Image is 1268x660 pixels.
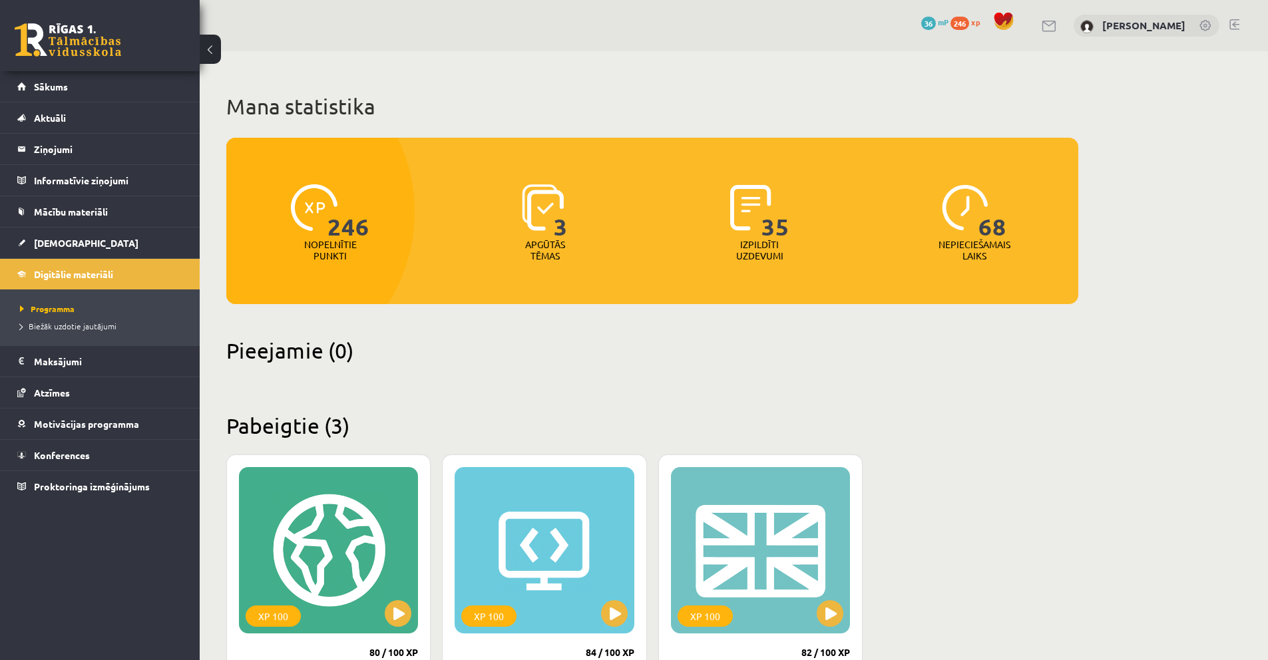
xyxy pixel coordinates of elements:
[522,184,564,231] img: icon-learned-topics-4a711ccc23c960034f471b6e78daf4a3bad4a20eaf4de84257b87e66633f6470.svg
[17,471,183,502] a: Proktoringa izmēģinājums
[34,480,150,492] span: Proktoringa izmēģinājums
[921,17,936,30] span: 36
[17,346,183,377] a: Maksājumi
[951,17,986,27] a: 246 xp
[226,337,1078,363] h2: Pieejamie (0)
[20,321,116,331] span: Biežāk uzdotie jautājumi
[942,184,988,231] img: icon-clock-7be60019b62300814b6bd22b8e044499b485619524d84068768e800edab66f18.svg
[226,412,1078,438] h2: Pabeigtie (3)
[951,17,969,30] span: 246
[20,320,186,332] a: Biežāk uzdotie jautājumi
[17,71,183,102] a: Sākums
[34,418,139,430] span: Motivācijas programma
[1102,19,1185,32] a: [PERSON_NAME]
[678,605,733,627] div: XP 100
[327,184,369,239] span: 246
[15,23,121,57] a: Rīgas 1. Tālmācības vidusskola
[971,17,980,27] span: xp
[304,239,357,261] p: Nopelnītie punkti
[34,237,138,249] span: [DEMOGRAPHIC_DATA]
[978,184,1006,239] span: 68
[1080,20,1094,33] img: Maksims Cibuļskis
[20,303,186,315] a: Programma
[17,259,183,289] a: Digitālie materiāli
[939,239,1010,261] p: Nepieciešamais laiks
[34,134,183,164] legend: Ziņojumi
[730,184,771,231] img: icon-completed-tasks-ad58ae20a441b2904462921112bc710f1caf180af7a3daa7317a5a94f2d26646.svg
[20,303,75,314] span: Programma
[17,228,183,258] a: [DEMOGRAPHIC_DATA]
[34,206,108,218] span: Mācību materiāli
[17,196,183,227] a: Mācību materiāli
[34,112,66,124] span: Aktuāli
[17,409,183,439] a: Motivācijas programma
[461,605,517,627] div: XP 100
[34,346,183,377] legend: Maksājumi
[34,165,183,196] legend: Informatīvie ziņojumi
[17,377,183,408] a: Atzīmes
[291,184,337,231] img: icon-xp-0682a9bc20223a9ccc6f5883a126b849a74cddfe5390d2b41b4391c66f2066e7.svg
[938,17,949,27] span: mP
[34,268,113,280] span: Digitālie materiāli
[17,102,183,133] a: Aktuāli
[761,184,789,239] span: 35
[246,605,301,627] div: XP 100
[734,239,785,261] p: Izpildīti uzdevumi
[34,449,90,461] span: Konferences
[226,93,1078,120] h1: Mana statistika
[519,239,571,261] p: Apgūtās tēmas
[17,165,183,196] a: Informatīvie ziņojumi
[34,81,68,92] span: Sākums
[17,440,183,470] a: Konferences
[921,17,949,27] a: 36 mP
[17,134,183,164] a: Ziņojumi
[554,184,568,239] span: 3
[34,387,70,399] span: Atzīmes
